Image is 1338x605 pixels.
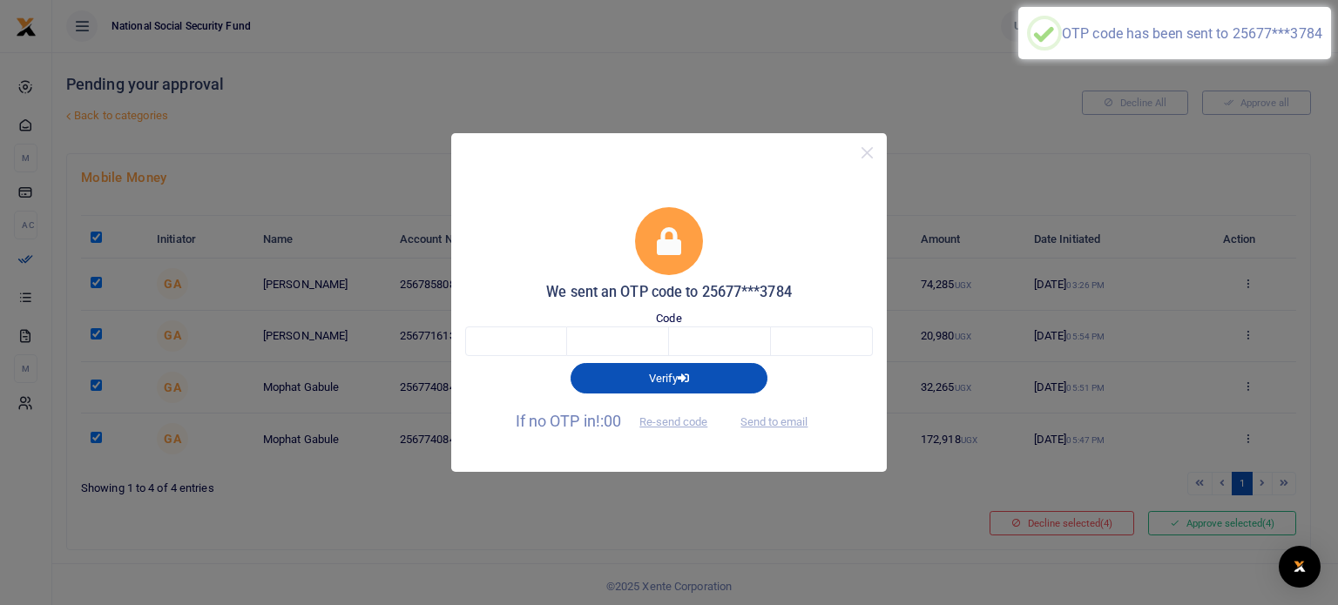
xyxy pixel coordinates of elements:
div: Open Intercom Messenger [1279,546,1321,588]
button: Verify [571,363,767,393]
h5: We sent an OTP code to 25677***3784 [465,284,873,301]
button: Close [855,140,880,165]
div: OTP code has been sent to 25677***3784 [1062,25,1322,42]
span: !:00 [596,412,621,430]
label: Code [656,310,681,327]
span: If no OTP in [516,412,723,430]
